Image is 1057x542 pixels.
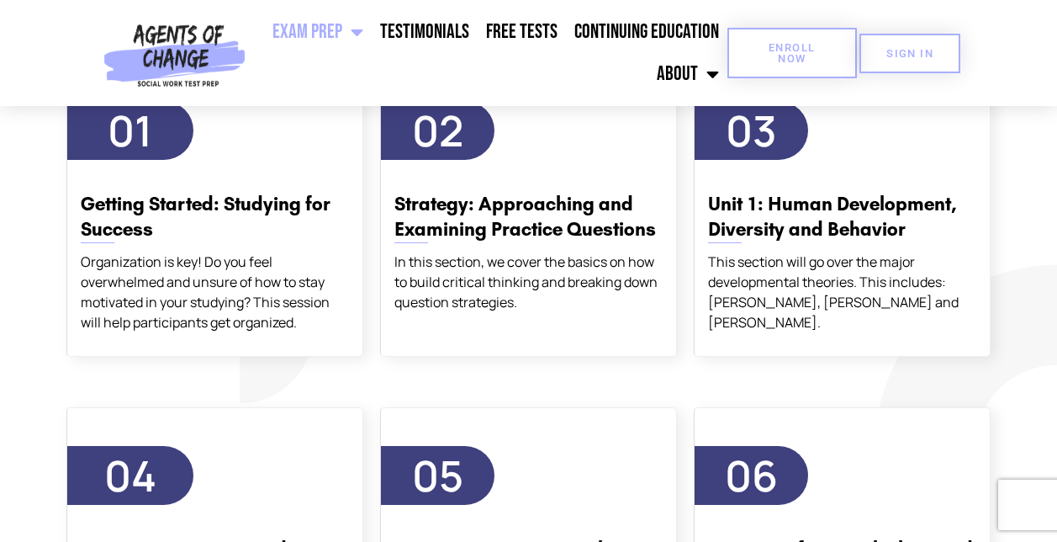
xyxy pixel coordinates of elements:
[708,192,976,242] h3: Unit 1: Human Development, Diversity and Behavior
[727,28,857,78] a: Enroll Now
[725,447,778,504] span: 06
[81,192,349,242] h3: Getting Started: Studying for Success
[726,102,777,159] span: 03
[708,252,976,332] div: This section will go over the major developmental theories. This includes: [PERSON_NAME], [PERSON...
[478,11,566,53] a: Free Tests
[566,11,727,53] a: Continuing Education
[648,53,727,95] a: About
[394,252,663,312] div: In this section, we cover the basics on how to build critical thinking and breaking down question...
[754,42,830,64] span: Enroll Now
[252,11,727,95] nav: Menu
[81,252,349,332] div: Organization is key! Do you feel overwhelmed and unsure of how to stay motivated in your studying...
[412,102,463,159] span: 02
[108,102,152,159] span: 01
[264,11,372,53] a: Exam Prep
[886,48,933,59] span: SIGN IN
[394,192,663,242] h3: Strategy: Approaching and Examining Practice Questions
[372,11,478,53] a: Testimonials
[104,447,156,504] span: 04
[859,34,960,73] a: SIGN IN
[412,447,463,504] span: 05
